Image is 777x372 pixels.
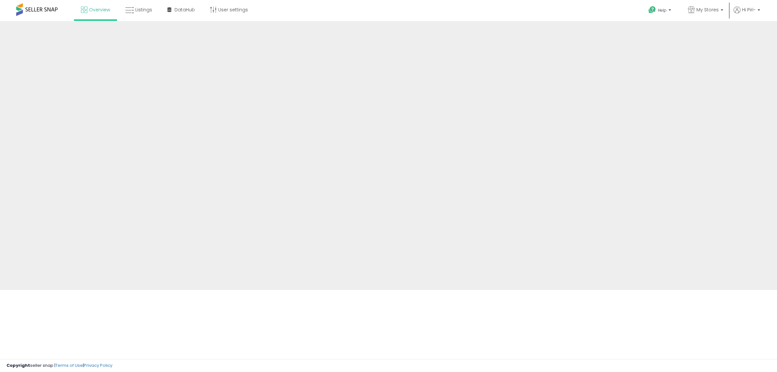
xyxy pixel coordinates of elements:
i: Get Help [648,6,656,14]
span: Listings [135,6,152,13]
a: Hi Piri- [734,6,760,21]
span: Help [658,7,667,13]
span: Hi Piri- [742,6,756,13]
span: DataHub [175,6,195,13]
span: My Stores [696,6,719,13]
span: Overview [89,6,110,13]
a: Help [643,1,678,21]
